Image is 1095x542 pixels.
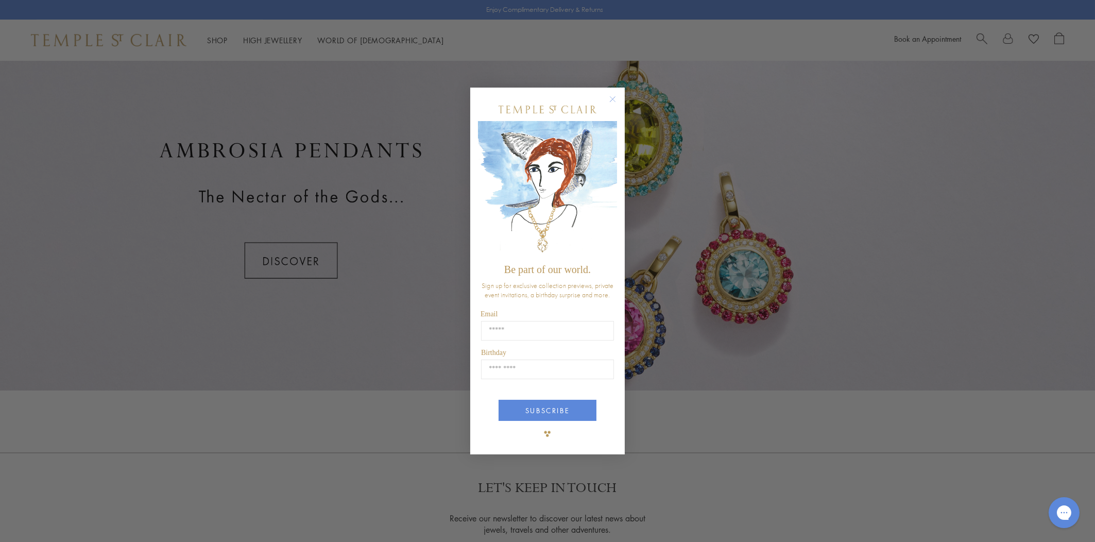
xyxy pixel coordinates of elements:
img: Temple St. Clair [499,106,596,113]
img: TSC [537,424,558,444]
span: Birthday [481,349,506,357]
span: Email [481,310,498,318]
iframe: Gorgias live chat messenger [1043,494,1085,532]
button: SUBSCRIBE [499,400,596,421]
img: c4a9eb12-d91a-4d4a-8ee0-386386f4f338.jpeg [478,121,617,259]
input: Email [481,321,614,341]
button: Close dialog [611,98,624,111]
span: Be part of our world. [504,264,591,275]
span: Sign up for exclusive collection previews, private event invitations, a birthday surprise and more. [482,281,613,299]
